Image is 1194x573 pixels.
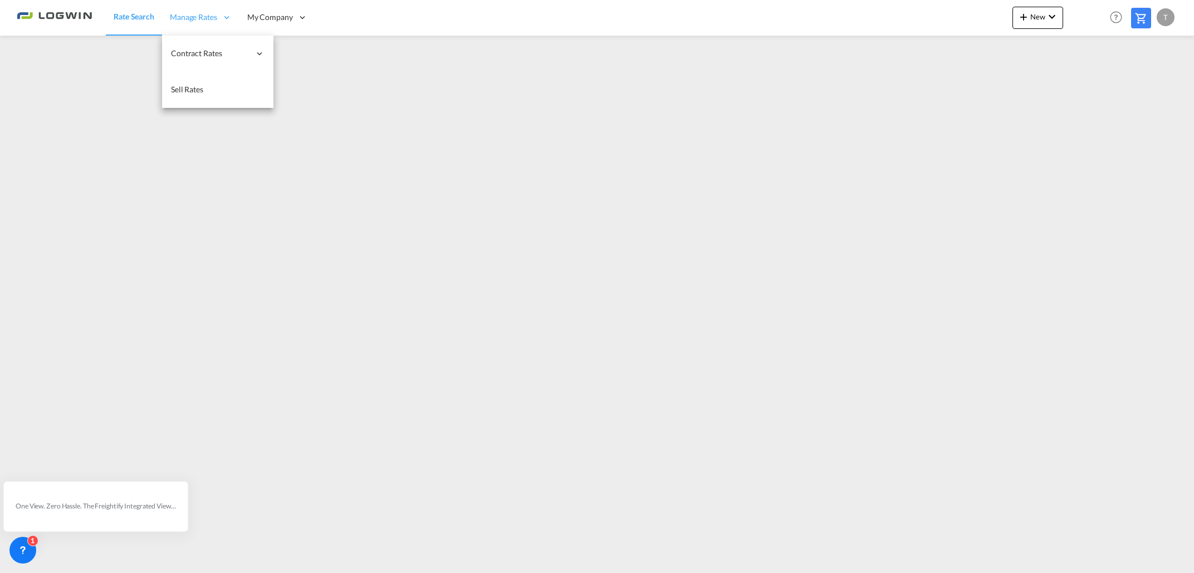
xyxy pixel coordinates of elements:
[1157,8,1175,26] div: T
[247,12,293,23] span: My Company
[17,5,92,30] img: 2761ae10d95411efa20a1f5e0282d2d7.png
[1107,8,1126,27] span: Help
[171,48,250,59] span: Contract Rates
[1017,12,1059,21] span: New
[1045,10,1059,23] md-icon: icon-chevron-down
[1107,8,1131,28] div: Help
[1017,10,1030,23] md-icon: icon-plus 400-fg
[162,36,273,72] div: Contract Rates
[114,12,154,21] span: Rate Search
[171,85,203,94] span: Sell Rates
[162,72,273,108] a: Sell Rates
[170,12,217,23] span: Manage Rates
[1012,7,1063,29] button: icon-plus 400-fgNewicon-chevron-down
